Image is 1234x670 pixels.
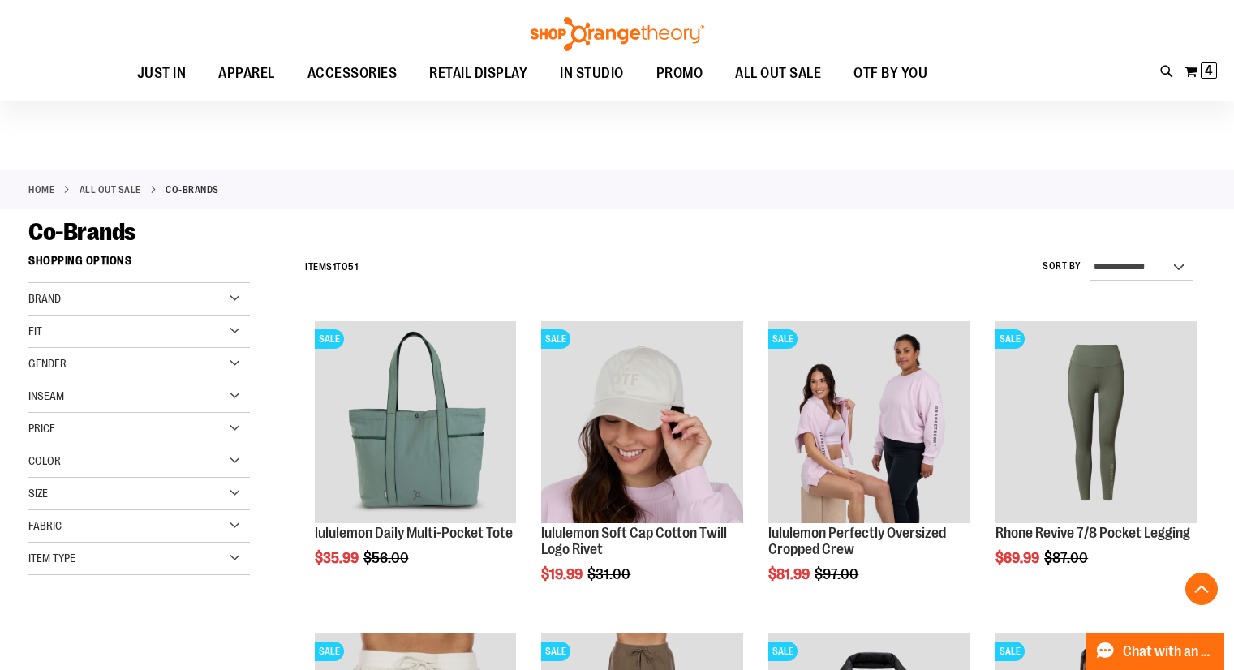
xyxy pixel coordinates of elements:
[853,55,927,92] span: OTF BY YOU
[1185,573,1218,605] button: Back To Top
[815,566,861,582] span: $97.00
[995,525,1190,541] a: Rhone Revive 7/8 Pocket Legging
[528,17,707,51] img: Shop Orangetheory
[995,321,1197,523] img: Rhone Revive 7/8 Pocket Legging
[28,454,61,467] span: Color
[218,55,275,92] span: APPAREL
[541,566,585,582] span: $19.99
[28,357,67,370] span: Gender
[760,313,978,623] div: product
[333,261,337,273] span: 1
[768,321,970,523] img: lululemon Perfectly Oversized Cropped Crew
[541,321,743,523] img: OTF lululemon Soft Cap Cotton Twill Logo Rivet Khaki
[560,55,624,92] span: IN STUDIO
[28,247,250,283] strong: Shopping Options
[315,329,344,349] span: SALE
[28,218,136,246] span: Co-Brands
[995,642,1025,661] span: SALE
[1086,633,1225,670] button: Chat with an Expert
[28,324,42,337] span: Fit
[315,525,513,541] a: lululemon Daily Multi-Pocket Tote
[166,183,219,197] strong: Co-Brands
[28,519,62,532] span: Fabric
[307,55,398,92] span: ACCESSORIES
[768,566,812,582] span: $81.99
[307,313,525,608] div: product
[1043,260,1081,273] label: Sort By
[363,550,411,566] span: $56.00
[80,183,141,197] a: ALL OUT SALE
[533,313,751,623] div: product
[987,313,1206,608] div: product
[305,255,358,280] h2: Items to
[995,550,1042,566] span: $69.99
[995,321,1197,526] a: Rhone Revive 7/8 Pocket LeggingSALE
[28,389,64,402] span: Inseam
[1044,550,1090,566] span: $87.00
[429,55,527,92] span: RETAIL DISPLAY
[768,525,946,557] a: lululemon Perfectly Oversized Cropped Crew
[768,642,798,661] span: SALE
[348,261,358,273] span: 51
[656,55,703,92] span: PROMO
[768,321,970,526] a: lululemon Perfectly Oversized Cropped CrewSALE
[1123,644,1215,659] span: Chat with an Expert
[735,55,821,92] span: ALL OUT SALE
[541,642,570,661] span: SALE
[28,487,48,500] span: Size
[28,183,54,197] a: Home
[315,321,517,526] a: lululemon Daily Multi-Pocket ToteSALE
[541,525,727,557] a: lululemon Soft Cap Cotton Twill Logo Rivet
[28,292,61,305] span: Brand
[315,550,361,566] span: $35.99
[587,566,633,582] span: $31.00
[137,55,187,92] span: JUST IN
[28,552,75,565] span: Item Type
[1205,62,1213,79] span: 4
[28,422,55,435] span: Price
[541,321,743,526] a: OTF lululemon Soft Cap Cotton Twill Logo Rivet KhakiSALE
[315,321,517,523] img: lululemon Daily Multi-Pocket Tote
[768,329,798,349] span: SALE
[995,329,1025,349] span: SALE
[315,642,344,661] span: SALE
[541,329,570,349] span: SALE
